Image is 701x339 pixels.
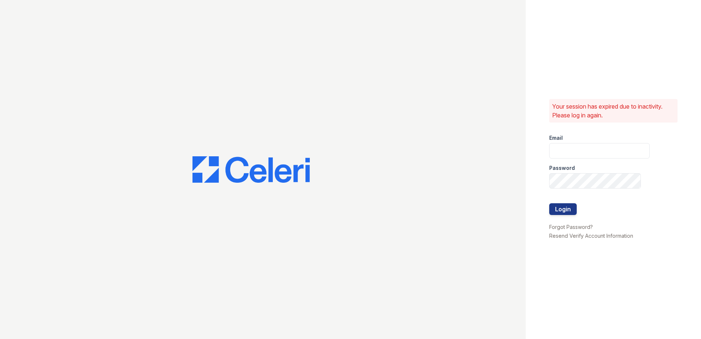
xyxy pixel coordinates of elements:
[549,224,593,230] a: Forgot Password?
[192,156,310,183] img: CE_Logo_Blue-a8612792a0a2168367f1c8372b55b34899dd931a85d93a1a3d3e32e68fde9ad4.png
[549,134,563,142] label: Email
[549,164,575,172] label: Password
[549,233,633,239] a: Resend Verify Account Information
[549,203,577,215] button: Login
[552,102,675,120] p: Your session has expired due to inactivity. Please log in again.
